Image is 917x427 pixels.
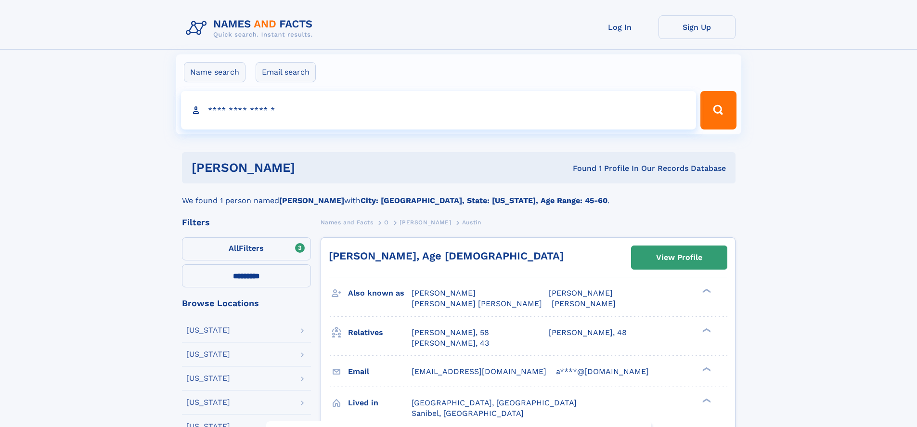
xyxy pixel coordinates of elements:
[182,218,311,227] div: Filters
[182,183,736,207] div: We found 1 person named with .
[412,299,542,308] span: [PERSON_NAME] [PERSON_NAME]
[549,327,627,338] a: [PERSON_NAME], 48
[186,375,230,382] div: [US_STATE]
[549,288,613,298] span: [PERSON_NAME]
[434,163,726,174] div: Found 1 Profile In Our Records Database
[182,299,311,308] div: Browse Locations
[581,15,659,39] a: Log In
[256,62,316,82] label: Email search
[412,288,476,298] span: [PERSON_NAME]
[384,216,389,228] a: O
[182,15,321,41] img: Logo Names and Facts
[181,91,697,129] input: search input
[184,62,245,82] label: Name search
[229,244,239,253] span: All
[400,216,451,228] a: [PERSON_NAME]
[412,338,489,349] a: [PERSON_NAME], 43
[186,399,230,406] div: [US_STATE]
[348,395,412,411] h3: Lived in
[192,162,434,174] h1: [PERSON_NAME]
[361,196,607,205] b: City: [GEOGRAPHIC_DATA], State: [US_STATE], Age Range: 45-60
[182,237,311,260] label: Filters
[412,327,489,338] a: [PERSON_NAME], 58
[348,285,412,301] h3: Also known as
[700,366,711,372] div: ❯
[412,398,577,407] span: [GEOGRAPHIC_DATA], [GEOGRAPHIC_DATA]
[700,397,711,403] div: ❯
[700,288,711,294] div: ❯
[329,250,564,262] a: [PERSON_NAME], Age [DEMOGRAPHIC_DATA]
[348,324,412,341] h3: Relatives
[186,350,230,358] div: [US_STATE]
[700,91,736,129] button: Search Button
[412,409,524,418] span: Sanibel, [GEOGRAPHIC_DATA]
[384,219,389,226] span: O
[400,219,451,226] span: [PERSON_NAME]
[632,246,727,269] a: View Profile
[348,363,412,380] h3: Email
[552,299,616,308] span: [PERSON_NAME]
[412,367,546,376] span: [EMAIL_ADDRESS][DOMAIN_NAME]
[186,326,230,334] div: [US_STATE]
[462,219,481,226] span: Austin
[659,15,736,39] a: Sign Up
[321,216,374,228] a: Names and Facts
[279,196,344,205] b: [PERSON_NAME]
[700,327,711,333] div: ❯
[656,246,702,269] div: View Profile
